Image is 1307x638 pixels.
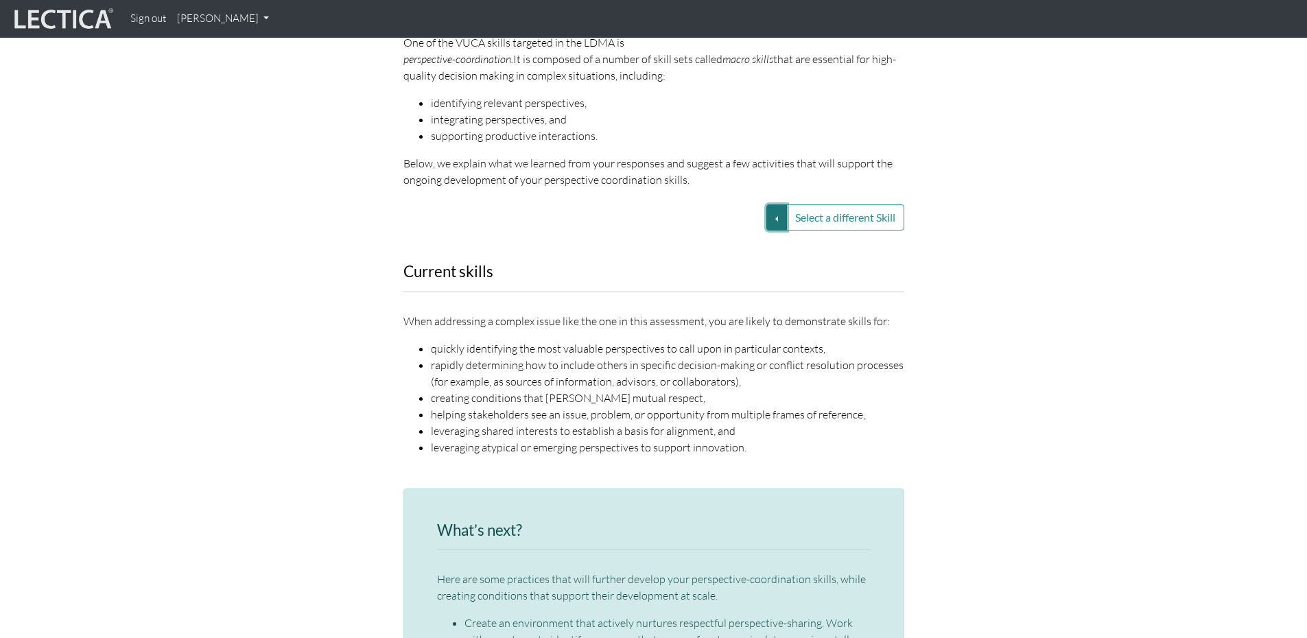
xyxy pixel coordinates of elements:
li: leveraging shared interests to establish a basis for alignment, and [431,423,904,439]
h3: Current skills [403,263,904,281]
h3: What’s next? [437,522,871,539]
em: macro skills [722,52,773,66]
li: creating conditions that [PERSON_NAME] mutual respect, [431,390,904,406]
p: One of the VUCA skills targeted in the LDMA is [403,34,904,84]
button: Select a different Skill [786,204,904,231]
li: identifying relevant perspectives, [431,95,904,111]
li: supporting productive interactions. [431,128,904,144]
p: Here are some practices that will further develop your perspective-coordination skills, while cre... [437,571,871,604]
p: When addressing a complex issue like the one in this assessment, you are likely to demonstrate sk... [403,313,904,329]
a: [PERSON_NAME] [172,5,274,32]
a: Sign out [125,5,172,32]
img: lecticalive [11,6,114,32]
li: quickly identifying the most valuable perspectives to call upon in particular contexts, [431,340,904,357]
li: leveraging atypical or emerging perspectives to support innovation. [431,439,904,456]
li: helping stakeholders see an issue, problem, or opportunity from multiple frames of reference, [431,406,904,423]
p: Below, we explain what we learned from your responses and suggest a few activities that will supp... [403,155,904,188]
li: rapidly determining how to include others in specific decision-making or conflict resolution proc... [431,357,904,390]
em: perspective-coordination. [403,52,513,66]
div: It is composed of a number of skill sets called that are essential for high-quality decision maki... [403,51,904,84]
li: integrating perspectives, and [431,111,904,128]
